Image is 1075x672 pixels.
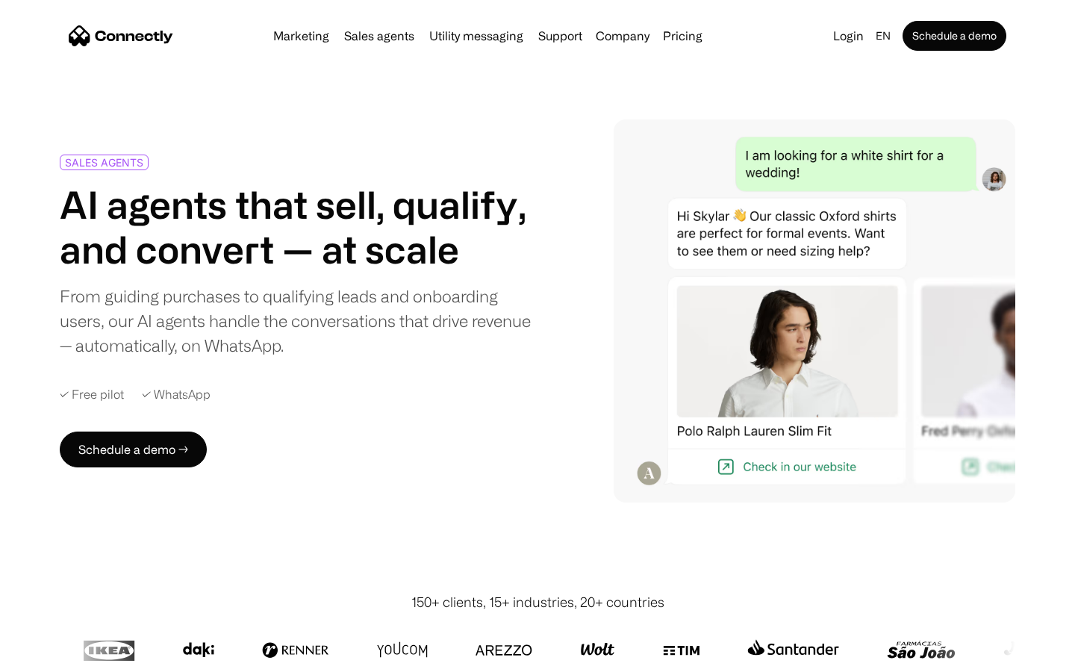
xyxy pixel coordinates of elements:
[876,25,891,46] div: en
[60,284,532,358] div: From guiding purchases to qualifying leads and onboarding users, our AI agents handle the convers...
[65,157,143,168] div: SALES AGENTS
[423,30,529,42] a: Utility messaging
[15,644,90,667] aside: Language selected: English
[60,432,207,467] a: Schedule a demo →
[30,646,90,667] ul: Language list
[60,388,124,402] div: ✓ Free pilot
[267,30,335,42] a: Marketing
[142,388,211,402] div: ✓ WhatsApp
[338,30,420,42] a: Sales agents
[903,21,1006,51] a: Schedule a demo
[827,25,870,46] a: Login
[596,25,649,46] div: Company
[60,182,532,272] h1: AI agents that sell, qualify, and convert — at scale
[411,592,664,612] div: 150+ clients, 15+ industries, 20+ countries
[657,30,708,42] a: Pricing
[532,30,588,42] a: Support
